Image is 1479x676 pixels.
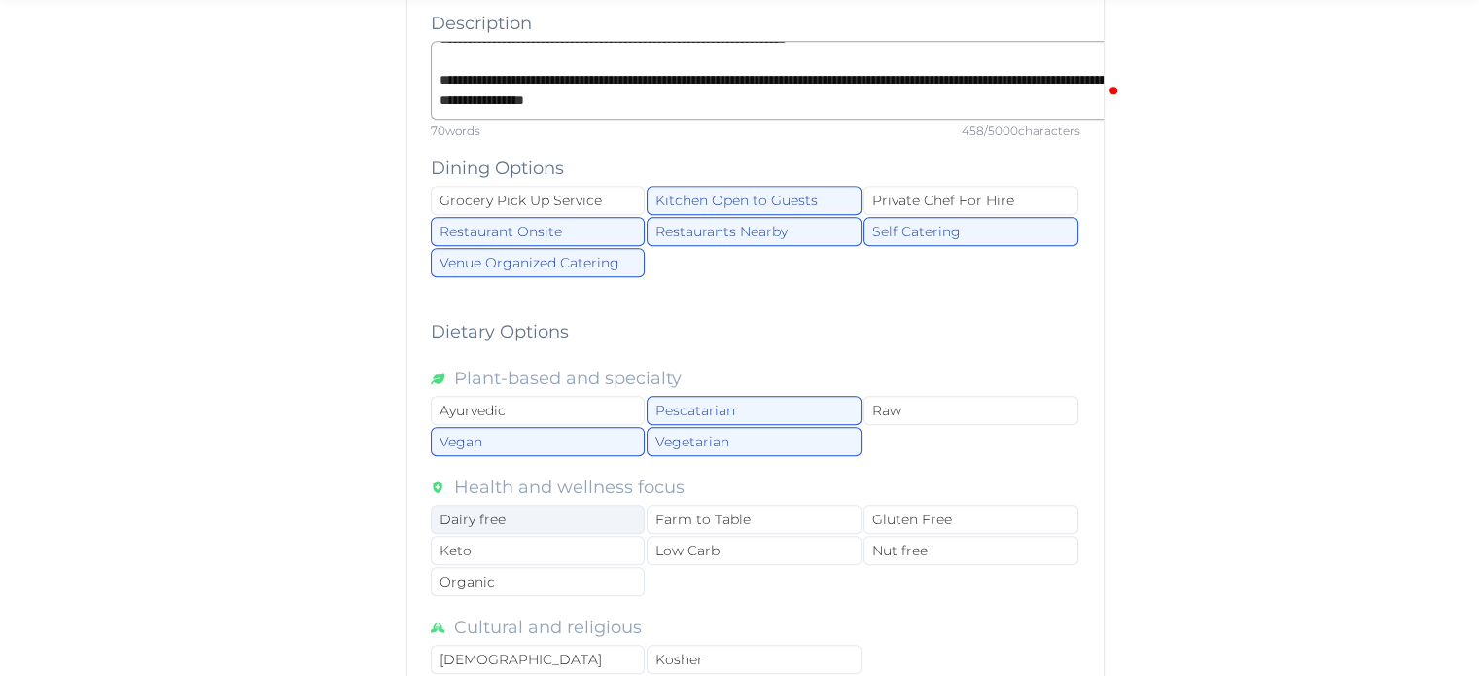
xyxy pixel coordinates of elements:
label: Cultural and religious [454,614,642,645]
div: Private Chef For Hire [863,186,1078,215]
div: Ayurvedic [431,396,646,425]
div: Vegan [431,427,646,456]
div: Restaurants Nearby [647,217,862,246]
div: Kitchen Open to Guests [647,186,862,215]
div: [DEMOGRAPHIC_DATA] [431,645,646,674]
div: Venue Organized Catering [431,248,646,277]
label: Health and wellness focus [454,474,685,505]
div: Restaurant Onsite [431,217,646,246]
div: Farm to Table [647,505,862,534]
div: Kosher [647,645,862,674]
div: Pescatarian [647,396,862,425]
div: Self Catering [863,217,1078,246]
div: Grocery Pick Up Service [431,186,646,215]
div: Organic [431,567,646,596]
div: Dairy free [431,505,646,534]
label: Plant-based and specialty [454,365,682,396]
div: Gluten Free [863,505,1078,534]
label: Dietary Options [431,318,569,345]
div: Keto [431,536,646,565]
label: Dining Options [431,155,564,182]
div: Raw [863,396,1078,425]
div: Nut free [863,536,1078,565]
div: Vegetarian [647,427,862,456]
label: Description [431,10,532,37]
div: Low Carb [647,536,862,565]
div: 70 words [431,124,480,139]
div: 458 / 5000 characters [962,124,1080,139]
textarea: To enrich screen reader interactions, please activate Accessibility in Grammarly extension settings [431,41,1221,120]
